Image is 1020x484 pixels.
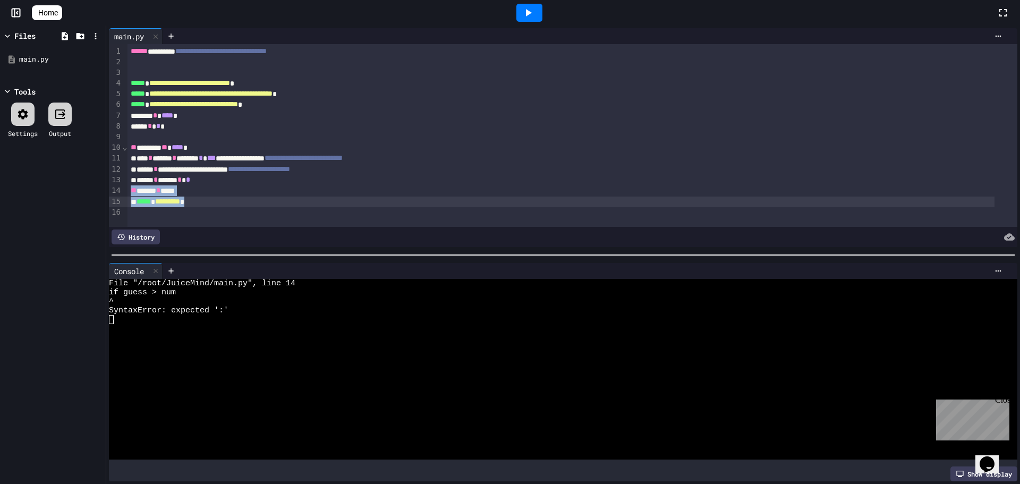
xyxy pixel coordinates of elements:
div: Settings [8,129,38,138]
div: 1 [109,46,122,57]
div: 6 [109,99,122,110]
span: File "/root/JuiceMind/main.py", line 14 [109,279,295,288]
div: Tools [14,86,36,97]
div: 3 [109,67,122,78]
div: 10 [109,142,122,153]
div: main.py [19,54,102,65]
div: 5 [109,89,122,99]
div: 9 [109,132,122,142]
iframe: chat widget [932,395,1009,440]
span: Fold line [122,143,127,151]
div: 16 [109,207,122,218]
div: 4 [109,78,122,89]
span: Home [38,7,58,18]
div: 11 [109,153,122,164]
div: Files [14,30,36,41]
div: History [112,230,160,244]
a: Home [32,5,62,20]
div: Console [109,263,163,279]
span: if guess > num [109,288,176,297]
span: SyntaxError: expected ':' [109,306,228,315]
div: Output [49,129,71,138]
iframe: chat widget [975,441,1009,473]
div: Console [109,266,149,277]
div: Show display [950,466,1017,481]
div: 8 [109,121,122,132]
div: 13 [109,175,122,185]
span: ^ [109,297,114,306]
div: 7 [109,111,122,121]
div: main.py [109,28,163,44]
div: Chat with us now!Close [4,4,73,67]
div: 15 [109,197,122,207]
div: 14 [109,185,122,196]
div: 12 [109,164,122,175]
div: 2 [109,57,122,67]
div: main.py [109,31,149,42]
